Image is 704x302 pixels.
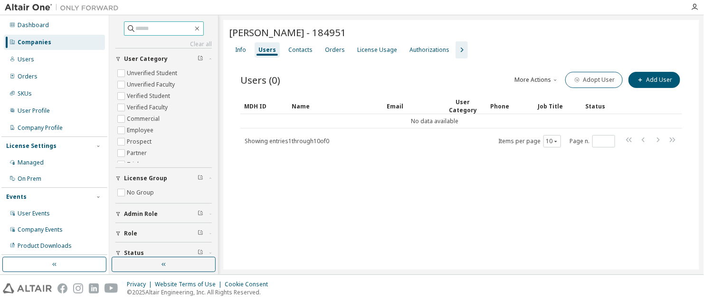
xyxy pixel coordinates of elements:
[6,193,27,201] div: Events
[127,79,177,90] label: Unverified Faculty
[240,73,280,87] span: Users (0)
[127,68,179,79] label: Unverified Student
[6,142,57,150] div: License Settings
[498,135,561,147] span: Items per page
[628,72,680,88] button: Add User
[127,102,170,113] label: Verified Faculty
[198,249,203,257] span: Clear filter
[235,46,246,54] div: Info
[57,283,67,293] img: facebook.svg
[127,136,153,147] label: Prospect
[18,56,34,63] div: Users
[127,187,156,198] label: No Group
[124,210,158,218] span: Admin Role
[127,113,162,125] label: Commercial
[115,40,212,48] a: Clear all
[5,3,124,12] img: Altair One
[18,21,49,29] div: Dashboard
[225,281,274,288] div: Cookie Consent
[258,46,276,54] div: Users
[18,39,51,46] div: Companies
[18,124,63,132] div: Company Profile
[18,159,44,166] div: Managed
[325,46,345,54] div: Orders
[127,125,155,136] label: Employee
[514,72,560,88] button: More Actions
[292,98,379,114] div: Name
[586,98,626,114] div: Status
[115,49,212,69] button: User Category
[244,98,284,114] div: MDH ID
[127,90,172,102] label: Verified Student
[124,175,167,182] span: License Group
[443,98,483,114] div: User Category
[18,73,38,80] div: Orders
[127,281,155,288] div: Privacy
[565,72,623,88] button: Adopt User
[570,135,615,147] span: Page n.
[124,230,137,237] span: Role
[387,98,436,114] div: Email
[127,288,274,296] p: © 2025 Altair Engineering, Inc. All Rights Reserved.
[409,46,449,54] div: Authorizations
[73,283,83,293] img: instagram.svg
[115,204,212,224] button: Admin Role
[288,46,313,54] div: Contacts
[198,55,203,63] span: Clear filter
[491,98,531,114] div: Phone
[18,226,63,234] div: Company Events
[538,98,578,114] div: Job Title
[18,210,50,217] div: User Events
[127,147,149,159] label: Partner
[115,168,212,189] button: License Group
[18,107,50,115] div: User Profile
[198,210,203,218] span: Clear filter
[115,243,212,263] button: Status
[124,55,168,63] span: User Category
[3,283,52,293] img: altair_logo.svg
[127,159,141,170] label: Trial
[198,230,203,237] span: Clear filter
[105,283,118,293] img: youtube.svg
[198,175,203,182] span: Clear filter
[18,242,72,250] div: Product Downloads
[18,90,32,97] div: SKUs
[245,137,329,145] span: Showing entries 1 through 10 of 0
[89,283,99,293] img: linkedin.svg
[357,46,397,54] div: License Usage
[155,281,225,288] div: Website Terms of Use
[18,175,41,183] div: On Prem
[124,249,144,257] span: Status
[546,137,559,145] button: 10
[115,223,212,244] button: Role
[240,114,629,128] td: No data available
[229,26,346,39] span: [PERSON_NAME] - 184951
